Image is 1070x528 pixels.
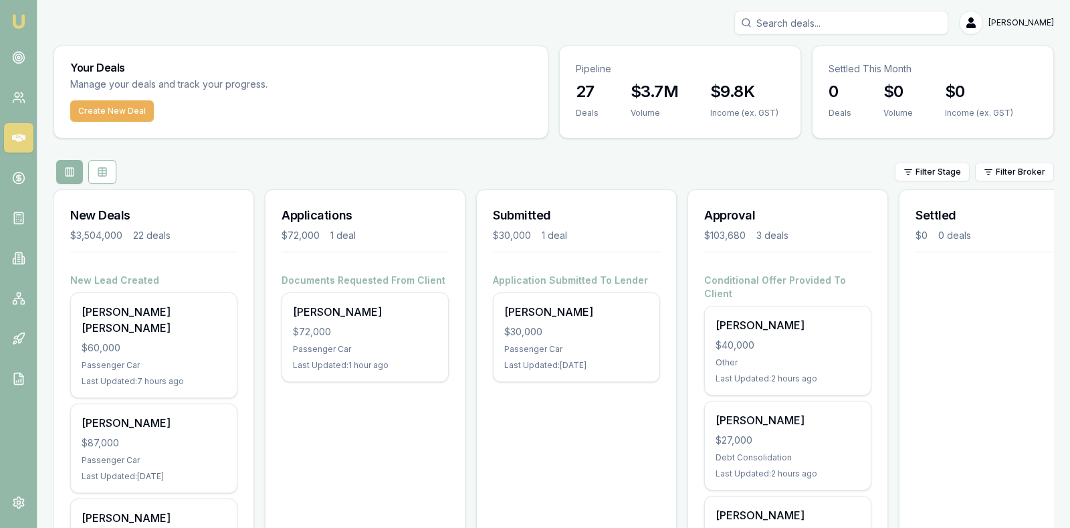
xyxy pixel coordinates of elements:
div: Last Updated: 7 hours ago [82,376,226,387]
div: Passenger Car [82,360,226,371]
h3: $0 [883,81,913,102]
div: [PERSON_NAME] [82,510,226,526]
h3: Approval [704,206,871,225]
div: Income (ex. GST) [945,108,1013,118]
button: Filter Broker [975,163,1054,181]
span: [PERSON_NAME] [988,17,1054,28]
div: Other [716,357,860,368]
div: 22 deals [133,229,171,242]
h3: Submitted [493,206,660,225]
input: Search deals [734,11,948,35]
div: Passenger Car [82,455,226,466]
h4: Conditional Offer Provided To Client [704,274,871,300]
h3: Applications [282,206,449,225]
h3: $9.8K [710,81,778,102]
h4: Documents Requested From Client [282,274,449,287]
span: Filter Broker [996,167,1045,177]
div: $103,680 [704,229,746,242]
h3: $0 [945,81,1013,102]
div: Last Updated: [DATE] [504,360,649,371]
div: Income (ex. GST) [710,108,778,118]
div: Deals [576,108,599,118]
div: Volume [883,108,913,118]
div: [PERSON_NAME] [504,304,649,320]
div: $30,000 [504,325,649,339]
div: Last Updated: 1 hour ago [293,360,437,371]
div: Last Updated: 2 hours ago [716,373,860,384]
h3: New Deals [70,206,237,225]
h3: Your Deals [70,62,532,73]
button: Create New Deal [70,100,154,122]
div: $27,000 [716,434,860,447]
div: $30,000 [493,229,531,242]
p: Pipeline [576,62,784,76]
div: Volume [631,108,678,118]
div: Passenger Car [293,344,437,355]
div: $40,000 [716,339,860,352]
div: $0 [916,229,928,242]
div: [PERSON_NAME] [PERSON_NAME] [82,304,226,336]
div: [PERSON_NAME] [716,507,860,523]
h4: New Lead Created [70,274,237,287]
div: 1 deal [542,229,567,242]
div: Debt Consolidation [716,452,860,463]
div: [PERSON_NAME] [293,304,437,320]
button: Filter Stage [895,163,970,181]
p: Manage your deals and track your progress. [70,77,413,92]
div: Last Updated: [DATE] [82,471,226,482]
div: Last Updated: 2 hours ago [716,468,860,479]
div: [PERSON_NAME] [716,412,860,428]
div: $3,504,000 [70,229,122,242]
span: Filter Stage [916,167,961,177]
h3: $3.7M [631,81,678,102]
img: emu-icon-u.png [11,13,27,29]
div: $60,000 [82,341,226,355]
h3: 0 [829,81,851,102]
div: Deals [829,108,851,118]
p: Settled This Month [829,62,1037,76]
div: 1 deal [330,229,356,242]
h3: 27 [576,81,599,102]
div: $72,000 [293,325,437,339]
div: $87,000 [82,436,226,450]
div: 3 deals [756,229,788,242]
div: Passenger Car [504,344,649,355]
div: $72,000 [282,229,320,242]
div: [PERSON_NAME] [82,415,226,431]
div: 0 deals [938,229,971,242]
div: [PERSON_NAME] [716,317,860,333]
h4: Application Submitted To Lender [493,274,660,287]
